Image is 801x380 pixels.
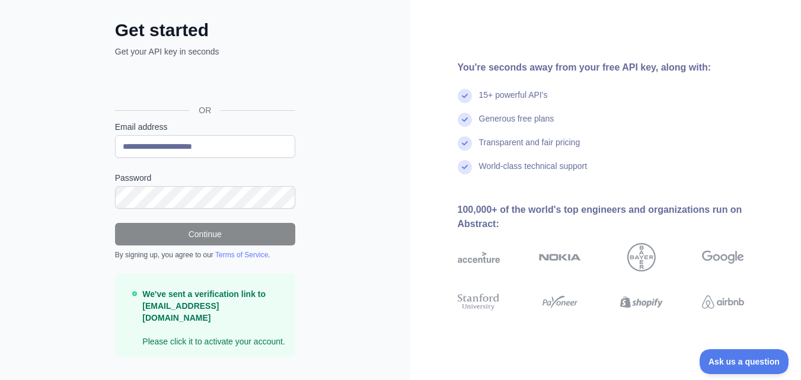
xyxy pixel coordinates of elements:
img: stanford university [458,292,500,313]
iframe: Toggle Customer Support [700,349,789,374]
img: accenture [458,243,500,272]
iframe: Sign in with Google Button [109,71,299,97]
h2: Get started [115,20,295,41]
img: airbnb [702,292,744,313]
div: 100,000+ of the world's top engineers and organizations run on Abstract: [458,203,783,231]
img: check mark [458,113,472,127]
img: check mark [458,89,472,103]
div: Generous free plans [479,113,554,136]
div: By signing up, you agree to our . [115,250,295,260]
p: Get your API key in seconds [115,46,295,58]
div: You're seconds away from your free API key, along with: [458,60,783,75]
img: nokia [539,243,581,272]
div: Transparent and fair pricing [479,136,580,160]
img: shopify [620,292,662,313]
label: Password [115,172,295,184]
div: World-class technical support [479,160,588,184]
img: payoneer [539,292,581,313]
img: check mark [458,136,472,151]
img: check mark [458,160,472,174]
span: OR [189,104,221,116]
p: Please click it to activate your account. [142,288,285,347]
button: Continue [115,223,295,245]
div: 15+ powerful API's [479,89,548,113]
img: bayer [627,243,656,272]
img: google [702,243,744,272]
a: Terms of Service [215,251,268,259]
strong: We've sent a verification link to [EMAIL_ADDRESS][DOMAIN_NAME] [142,289,266,322]
label: Email address [115,121,295,133]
